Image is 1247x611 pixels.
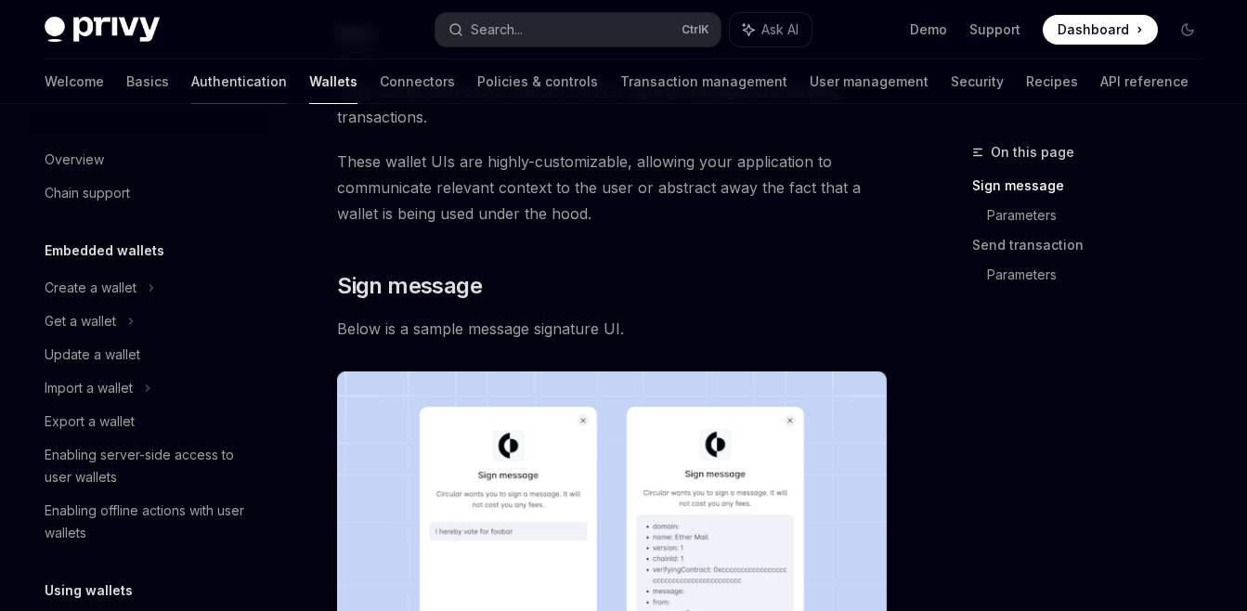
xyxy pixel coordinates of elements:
a: Demo [910,20,947,39]
span: On this page [991,141,1074,163]
a: Export a wallet [30,405,267,438]
a: Connectors [380,59,455,104]
div: Export a wallet [45,410,135,433]
a: Overview [30,143,267,176]
button: Search...CtrlK [435,13,721,46]
div: Import a wallet [45,377,133,399]
span: Below is a sample message signature UI. [337,316,887,342]
a: Welcome [45,59,104,104]
span: These wallet UIs are highly-customizable, allowing your application to communicate relevant conte... [337,149,887,227]
span: Ctrl K [682,22,709,37]
button: Toggle dark mode [1173,15,1202,45]
div: Enabling server-side access to user wallets [45,444,256,488]
a: Security [951,59,1004,104]
a: Basics [126,59,169,104]
a: Dashboard [1043,15,1158,45]
a: Parameters [987,260,1217,290]
a: Chain support [30,176,267,210]
a: Wallets [309,59,357,104]
a: Sign message [972,171,1217,201]
h5: Embedded wallets [45,240,164,262]
div: Get a wallet [45,310,116,332]
span: Privy comes with out-of-the-box UIs for signing messages and sending transactions. [337,78,887,130]
a: API reference [1100,59,1189,104]
a: Send transaction [972,230,1217,260]
div: Chain support [45,182,130,204]
a: Parameters [987,201,1217,230]
span: Sign message [337,271,482,301]
div: Create a wallet [45,277,136,299]
a: Support [969,20,1020,39]
a: Authentication [191,59,287,104]
a: User management [810,59,929,104]
div: Search... [471,19,523,41]
a: Recipes [1026,59,1078,104]
h5: Using wallets [45,579,133,602]
a: Transaction management [620,59,787,104]
div: Enabling offline actions with user wallets [45,500,256,544]
div: Update a wallet [45,344,140,366]
img: dark logo [45,17,160,43]
a: Policies & controls [477,59,598,104]
a: Enabling offline actions with user wallets [30,494,267,550]
div: Overview [45,149,104,171]
a: Update a wallet [30,338,267,371]
span: Ask AI [761,20,799,39]
button: Ask AI [730,13,812,46]
a: Enabling server-side access to user wallets [30,438,267,494]
span: Dashboard [1058,20,1129,39]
